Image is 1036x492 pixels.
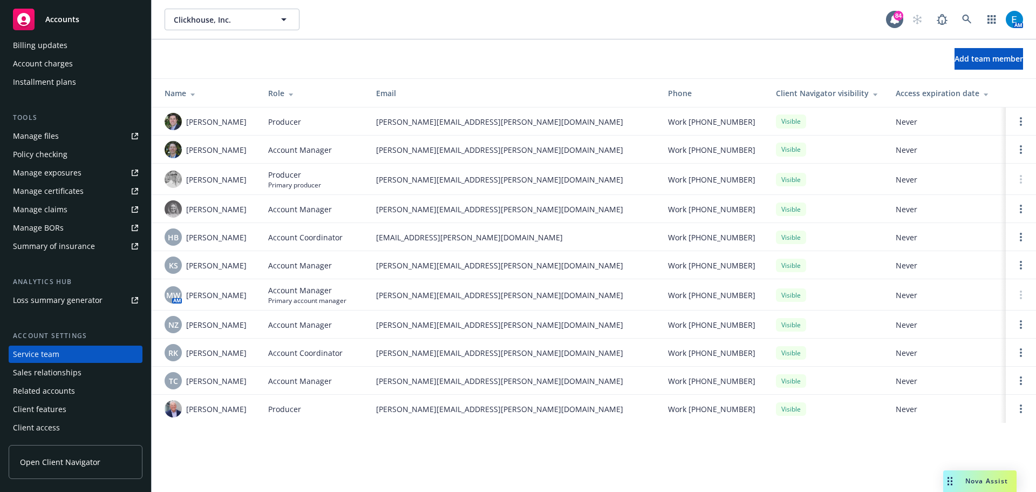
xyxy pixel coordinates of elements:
span: [PERSON_NAME] [186,289,247,301]
a: Account charges [9,55,142,72]
div: Summary of insurance [13,238,95,255]
span: [PERSON_NAME] [186,403,247,415]
a: Open options [1014,115,1027,128]
img: photo [165,171,182,188]
span: TC [169,375,178,387]
span: [PERSON_NAME][EMAIL_ADDRESS][PERSON_NAME][DOMAIN_NAME] [376,204,651,215]
span: NZ [168,319,179,331]
button: Nova Assist [943,470,1017,492]
span: Producer [268,403,301,415]
span: [EMAIL_ADDRESS][PERSON_NAME][DOMAIN_NAME] [376,232,651,243]
a: Open options [1014,231,1027,244]
div: Visible [776,173,806,186]
span: HB [168,232,179,243]
div: Manage exposures [13,164,81,181]
a: Sales relationships [9,364,142,381]
span: Account Coordinator [268,232,343,243]
span: [PERSON_NAME][EMAIL_ADDRESS][PERSON_NAME][DOMAIN_NAME] [376,174,651,185]
span: [PERSON_NAME][EMAIL_ADDRESS][PERSON_NAME][DOMAIN_NAME] [376,260,651,271]
div: Email [376,87,651,99]
div: Installment plans [13,73,76,91]
span: Account Coordinator [268,347,343,359]
span: Never [896,260,997,271]
span: Work [PHONE_NUMBER] [668,116,755,127]
a: Open options [1014,374,1027,387]
a: Policy checking [9,146,142,163]
span: Work [PHONE_NUMBER] [668,403,755,415]
img: photo [165,141,182,158]
span: Producer [268,116,301,127]
div: Visible [776,374,806,388]
a: Start snowing [906,9,928,30]
div: Visible [776,114,806,128]
span: [PERSON_NAME] [186,347,247,359]
span: Work [PHONE_NUMBER] [668,204,755,215]
span: [PERSON_NAME] [186,174,247,185]
div: Visible [776,259,806,272]
span: [PERSON_NAME] [186,232,247,243]
div: Visible [776,288,806,302]
span: Account Manager [268,319,332,331]
img: photo [1006,11,1023,28]
a: Related accounts [9,382,142,400]
a: Report a Bug [931,9,953,30]
span: [PERSON_NAME][EMAIL_ADDRESS][PERSON_NAME][DOMAIN_NAME] [376,319,651,331]
span: Primary account manager [268,296,346,305]
img: photo [165,200,182,218]
a: Open options [1014,203,1027,215]
span: [PERSON_NAME][EMAIL_ADDRESS][PERSON_NAME][DOMAIN_NAME] [376,347,651,359]
div: Visible [776,203,806,216]
a: Search [956,9,978,30]
a: Open options [1014,259,1027,272]
div: Access expiration date [896,87,997,99]
div: 84 [894,11,903,21]
a: Open options [1014,318,1027,331]
span: [PERSON_NAME] [186,375,247,387]
span: Account Manager [268,204,332,215]
div: Drag to move [943,470,957,492]
span: Work [PHONE_NUMBER] [668,232,755,243]
span: KS [169,260,178,271]
span: Never [896,347,997,359]
div: Client Navigator visibility [776,87,878,99]
a: Client access [9,419,142,436]
span: Work [PHONE_NUMBER] [668,347,755,359]
span: [PERSON_NAME][EMAIL_ADDRESS][PERSON_NAME][DOMAIN_NAME] [376,403,651,415]
span: Nova Assist [965,476,1008,486]
span: Work [PHONE_NUMBER] [668,174,755,185]
a: Accounts [9,4,142,35]
a: Open options [1014,143,1027,156]
a: Manage files [9,127,142,145]
span: [PERSON_NAME][EMAIL_ADDRESS][PERSON_NAME][DOMAIN_NAME] [376,116,651,127]
a: Client features [9,401,142,418]
span: Work [PHONE_NUMBER] [668,260,755,271]
span: Producer [268,169,321,180]
div: Manage BORs [13,219,64,237]
span: Primary producer [268,180,321,190]
div: Account settings [9,331,142,341]
span: Accounts [45,15,79,24]
span: [PERSON_NAME] [186,144,247,156]
span: Account Manager [268,144,332,156]
span: Work [PHONE_NUMBER] [668,144,755,156]
span: Work [PHONE_NUMBER] [668,375,755,387]
span: Work [PHONE_NUMBER] [668,289,755,301]
div: Policy checking [13,146,67,163]
a: Manage exposures [9,164,142,181]
a: Service team [9,346,142,363]
span: Never [896,319,997,331]
span: Never [896,232,997,243]
a: Open options [1014,346,1027,359]
div: Client features [13,401,66,418]
span: Work [PHONE_NUMBER] [668,319,755,331]
span: RK [168,347,178,359]
span: [PERSON_NAME] [186,319,247,331]
span: Never [896,174,997,185]
span: Never [896,116,997,127]
div: Visible [776,402,806,416]
img: photo [165,400,182,417]
div: Visible [776,318,806,332]
button: Clickhouse, Inc. [165,9,299,30]
span: Never [896,144,997,156]
div: Name [165,87,251,99]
